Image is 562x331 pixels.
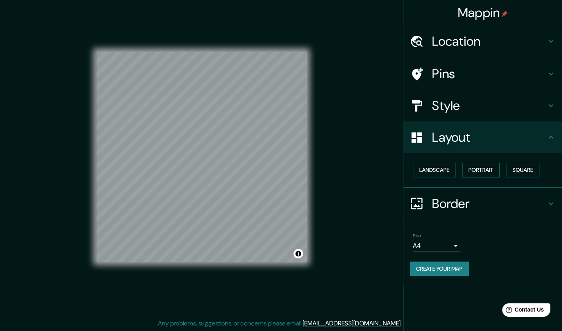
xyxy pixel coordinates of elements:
h4: Location [432,33,546,49]
a: [EMAIL_ADDRESS][DOMAIN_NAME] [303,319,401,327]
div: Pins [403,58,562,90]
iframe: Help widget launcher [491,300,553,322]
button: Create your map [410,262,469,276]
button: Square [506,163,539,177]
button: Toggle attribution [293,249,303,258]
div: Layout [403,121,562,153]
p: Any problems, suggestions, or concerns please email . [158,319,402,328]
div: . [402,319,403,328]
canvas: Map [96,52,307,262]
div: Border [403,188,562,219]
button: Portrait [462,163,500,177]
div: Location [403,25,562,57]
h4: Pins [432,66,546,82]
h4: Style [432,98,546,114]
h4: Mappin [458,5,508,21]
h4: Border [432,196,546,212]
button: Landscape [413,163,456,177]
label: Size [413,232,421,239]
div: A4 [413,239,460,252]
h4: Layout [432,129,546,145]
img: pin-icon.png [501,11,508,17]
div: Style [403,90,562,121]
